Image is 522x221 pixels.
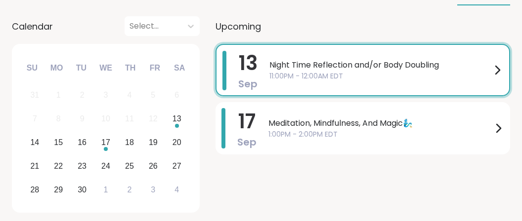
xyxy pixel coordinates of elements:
div: 26 [149,159,158,173]
div: 31 [30,88,39,102]
div: 29 [54,183,63,196]
div: Choose Saturday, September 27th, 2025 [166,155,187,177]
div: Choose Friday, September 19th, 2025 [142,132,164,153]
span: Calendar [12,20,53,33]
span: Meditation, Mindfulness, And Magic🧞‍♂️ [268,117,492,129]
div: Not available Saturday, September 6th, 2025 [166,85,187,106]
span: 13 [239,49,258,77]
div: 22 [54,159,63,173]
div: 25 [125,159,134,173]
div: Not available Thursday, September 4th, 2025 [119,85,140,106]
div: Choose Monday, September 22nd, 2025 [48,155,69,177]
div: 16 [78,136,87,149]
div: Th [120,57,141,79]
div: 18 [125,136,134,149]
div: Not available Sunday, September 7th, 2025 [24,109,45,130]
div: Tu [70,57,92,79]
span: Sep [238,77,258,91]
div: 14 [30,136,39,149]
div: Not available Friday, September 5th, 2025 [142,85,164,106]
div: Choose Monday, September 15th, 2025 [48,132,69,153]
div: 10 [101,112,110,125]
div: 5 [151,88,155,102]
div: 19 [149,136,158,149]
span: Sep [237,135,257,149]
div: Mo [45,57,67,79]
div: Choose Sunday, September 28th, 2025 [24,179,45,200]
div: Not available Tuesday, September 9th, 2025 [72,109,93,130]
div: Not available Sunday, August 31st, 2025 [24,85,45,106]
div: 3 [104,88,108,102]
div: 4 [174,183,179,196]
div: Not available Friday, September 12th, 2025 [142,109,164,130]
span: Upcoming [216,20,261,33]
div: Not available Wednesday, September 10th, 2025 [95,109,117,130]
div: Choose Wednesday, September 24th, 2025 [95,155,117,177]
div: Choose Sunday, September 21st, 2025 [24,155,45,177]
div: Not available Tuesday, September 2nd, 2025 [72,85,93,106]
div: 15 [54,136,63,149]
span: 11:00PM - 12:00AM EDT [269,71,491,81]
div: 21 [30,159,39,173]
div: 17 [101,136,110,149]
div: 2 [127,183,131,196]
div: Choose Tuesday, September 23rd, 2025 [72,155,93,177]
div: month 2025-09 [23,83,188,201]
div: Fr [144,57,166,79]
div: 30 [78,183,87,196]
div: Not available Monday, September 8th, 2025 [48,109,69,130]
div: 1 [104,183,108,196]
div: 24 [101,159,110,173]
div: Choose Saturday, October 4th, 2025 [166,179,187,200]
div: 27 [173,159,181,173]
div: 1 [56,88,61,102]
span: 17 [238,108,256,135]
div: 8 [56,112,61,125]
div: 3 [151,183,155,196]
div: Choose Friday, September 26th, 2025 [142,155,164,177]
div: Sa [169,57,190,79]
div: Choose Thursday, September 18th, 2025 [119,132,140,153]
div: Choose Tuesday, September 16th, 2025 [72,132,93,153]
div: Choose Monday, September 29th, 2025 [48,179,69,200]
div: Choose Thursday, September 25th, 2025 [119,155,140,177]
div: 4 [127,88,131,102]
div: Choose Thursday, October 2nd, 2025 [119,179,140,200]
div: 28 [30,183,39,196]
div: Choose Saturday, September 20th, 2025 [166,132,187,153]
div: 12 [149,112,158,125]
div: 6 [174,88,179,102]
div: Not available Wednesday, September 3rd, 2025 [95,85,117,106]
div: 7 [33,112,37,125]
div: 11 [125,112,134,125]
div: Choose Tuesday, September 30th, 2025 [72,179,93,200]
div: Choose Saturday, September 13th, 2025 [166,109,187,130]
div: 23 [78,159,87,173]
div: Su [21,57,43,79]
div: Choose Sunday, September 14th, 2025 [24,132,45,153]
div: We [95,57,117,79]
div: 20 [173,136,181,149]
div: Choose Wednesday, October 1st, 2025 [95,179,117,200]
div: Not available Thursday, September 11th, 2025 [119,109,140,130]
div: Choose Wednesday, September 17th, 2025 [95,132,117,153]
span: 1:00PM - 2:00PM EDT [268,129,492,140]
div: 9 [80,112,85,125]
div: 2 [80,88,85,102]
div: Not available Monday, September 1st, 2025 [48,85,69,106]
div: Choose Friday, October 3rd, 2025 [142,179,164,200]
span: Night Time Reflection and/or Body Doubling [269,59,491,71]
div: 13 [173,112,181,125]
